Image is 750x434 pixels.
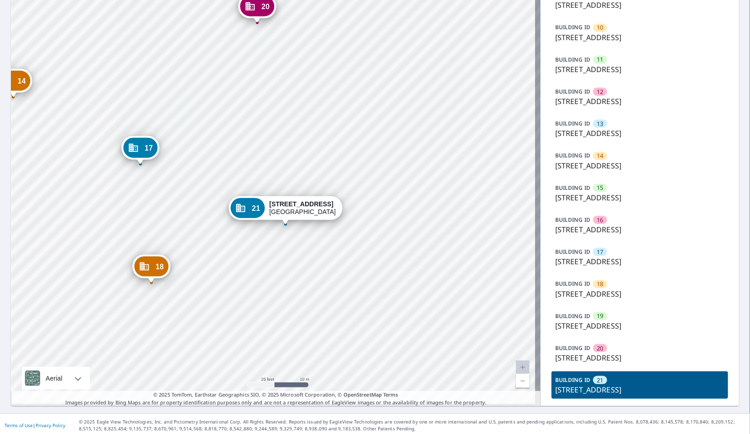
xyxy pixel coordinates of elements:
[597,88,603,96] span: 12
[43,367,65,390] div: Aerial
[555,152,590,159] p: BUILDING ID
[5,423,65,428] p: |
[597,248,603,256] span: 17
[121,136,159,164] div: Dropped pin, building 17, Commercial property, 5503 Pine Forest Ct Tampa, FL 33615
[383,391,398,398] a: Terms
[597,376,603,385] span: 21
[555,216,590,224] p: BUILDING ID
[555,88,590,95] p: BUILDING ID
[5,422,33,429] a: Terms of Use
[555,256,724,267] p: [STREET_ADDRESS]
[597,280,603,288] span: 18
[555,320,724,331] p: [STREET_ADDRESS]
[555,120,590,127] p: BUILDING ID
[269,200,336,216] div: [GEOGRAPHIC_DATA]
[17,78,26,84] span: 14
[597,312,603,320] span: 19
[555,352,724,363] p: [STREET_ADDRESS]
[145,145,153,152] span: 17
[555,344,590,352] p: BUILDING ID
[555,64,724,75] p: [STREET_ADDRESS]
[132,255,170,283] div: Dropped pin, building 18, Commercial property, 5501 Forest Haven Cir Tampa, FL 33615
[555,23,590,31] p: BUILDING ID
[555,128,724,139] p: [STREET_ADDRESS]
[79,418,745,432] p: © 2025 Eagle View Technologies, Inc. and Pictometry International Corp. All Rights Reserved. Repo...
[597,23,603,32] span: 10
[555,376,590,384] p: BUILDING ID
[555,248,590,256] p: BUILDING ID
[22,367,90,390] div: Aerial
[516,361,530,374] a: Current Level 20, Zoom In Disabled
[555,224,724,235] p: [STREET_ADDRESS]
[555,288,724,299] p: [STREET_ADDRESS]
[516,374,530,388] a: Current Level 20, Zoom Out
[156,263,164,270] span: 18
[597,183,603,192] span: 15
[344,391,382,398] a: OpenStreetMap
[261,3,270,10] span: 20
[555,280,590,288] p: BUILDING ID
[555,312,590,320] p: BUILDING ID
[597,152,603,160] span: 14
[153,391,398,399] span: © 2025 TomTom, Earthstar Geographics SIO, © 2025 Microsoft Corporation, ©
[555,56,590,63] p: BUILDING ID
[597,216,603,225] span: 16
[229,196,342,225] div: Dropped pin, building 21, Commercial property, 5512 Wood Forest Dr Tampa, FL 33615
[555,160,724,171] p: [STREET_ADDRESS]
[555,96,724,107] p: [STREET_ADDRESS]
[11,391,541,406] p: Images provided by Bing Maps are for property identification purposes only and are not a represen...
[252,205,260,212] span: 21
[597,120,603,128] span: 13
[597,344,603,353] span: 20
[597,55,603,64] span: 11
[555,192,724,203] p: [STREET_ADDRESS]
[555,184,590,192] p: BUILDING ID
[269,200,333,208] strong: [STREET_ADDRESS]
[555,384,724,395] p: [STREET_ADDRESS]
[555,32,724,43] p: [STREET_ADDRESS]
[36,422,65,429] a: Privacy Policy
